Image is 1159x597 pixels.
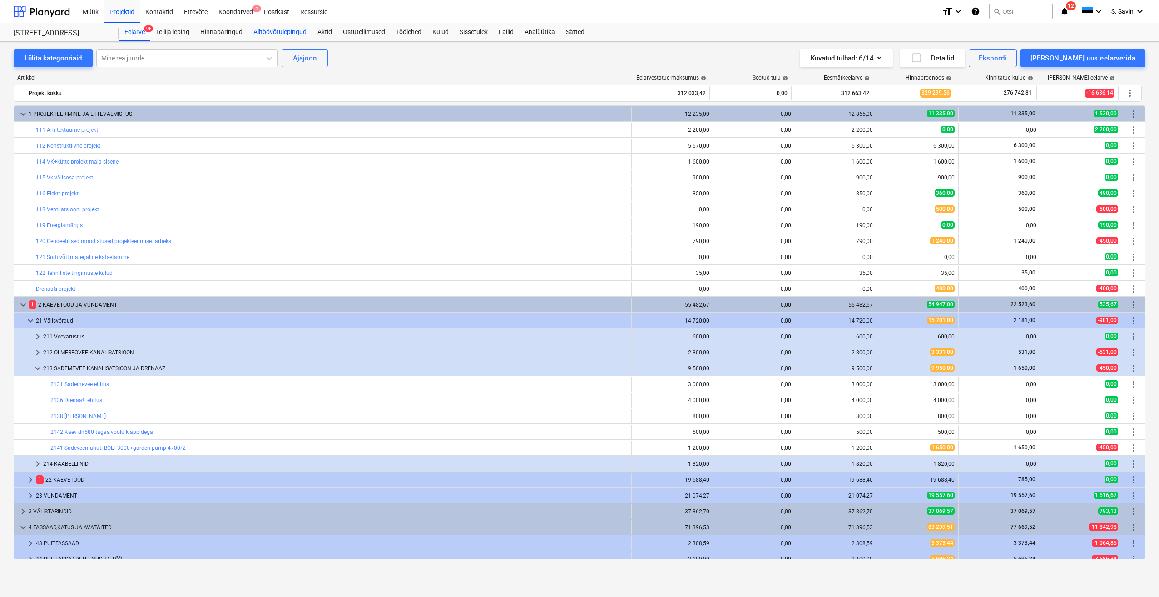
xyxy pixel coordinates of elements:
div: 0,00 [717,127,791,133]
div: 500,00 [635,429,709,435]
a: 119 Energiamärgis [36,222,83,229]
div: [PERSON_NAME]-eelarve [1048,75,1115,81]
span: 1 516,67 [1094,492,1118,499]
a: 2136 Drenaaži ehitus [50,397,102,403]
div: 0,00 [717,222,791,229]
span: 1 650,00 [930,444,955,451]
div: Artikkel [14,75,629,81]
i: keyboard_arrow_down [953,6,964,17]
span: 360,00 [1017,190,1036,196]
a: 114 VK+kütte projekt maja sisene [36,159,119,165]
div: 35,00 [635,270,709,276]
div: 0,00 [717,270,791,276]
div: 0,00 [717,143,791,149]
div: 0,00 [717,174,791,181]
span: 1 [29,300,36,309]
div: Eelarvestatud maksumus [636,75,706,81]
a: Töölehed [391,23,427,41]
div: 800,00 [881,413,955,419]
span: 1 650,00 [1013,444,1036,451]
div: 0,00 [962,333,1036,340]
span: -400,00 [1096,285,1118,292]
span: 1 530,00 [1094,110,1118,117]
div: 19 688,40 [881,477,955,483]
span: Rohkem tegevusi [1128,538,1139,549]
a: Drenaaži projekt [36,286,75,292]
span: Rohkem tegevusi [1128,458,1139,469]
div: 0,00 [962,381,1036,388]
div: 2 800,00 [799,349,873,356]
div: Ajajoon [293,52,317,64]
span: 0,00 [1105,333,1118,340]
a: 115 Vk välisosa projekt [36,174,93,181]
div: 12 235,00 [635,111,709,117]
span: keyboard_arrow_right [25,538,36,549]
span: Rohkem tegevusi [1128,379,1139,390]
div: 0,00 [962,413,1036,419]
div: Sissetulek [454,23,493,41]
span: S. Savin [1111,8,1134,15]
span: Rohkem tegevusi [1128,299,1139,310]
span: -450,00 [1096,237,1118,244]
div: 213 SADEMEVEE KANALISATSIOON JA DRENAAZ [43,361,628,376]
div: 211 Veevarustus [43,329,628,344]
span: 0,00 [941,126,955,133]
div: 0,00 [799,254,873,260]
a: 2142 Kaev dn580 tagasivoolu klappidega [50,429,153,435]
div: 3 000,00 [799,381,873,388]
div: 0,00 [962,127,1036,133]
span: Rohkem tegevusi [1128,188,1139,199]
span: 0,00 [1105,460,1118,467]
span: Rohkem tegevusi [1128,363,1139,374]
div: 0,00 [717,381,791,388]
div: 1 600,00 [881,159,955,165]
span: Rohkem tegevusi [1128,395,1139,406]
span: 1 600,00 [1013,158,1036,164]
div: 900,00 [799,174,873,181]
span: 0,00 [1105,158,1118,165]
div: Analüütika [519,23,560,41]
span: 1 [36,475,44,484]
div: Kinnitatud kulud [985,75,1033,81]
div: 0,00 [962,222,1036,229]
span: keyboard_arrow_right [32,331,43,342]
span: 35,00 [1020,269,1036,276]
span: 2 181,00 [1013,317,1036,323]
div: 800,00 [635,413,709,419]
div: 214 KAABELLIINID [43,457,628,471]
a: 2138 [PERSON_NAME] [50,413,106,419]
span: 12 [1066,1,1076,10]
div: 1 200,00 [635,445,709,451]
div: 0,00 [717,254,791,260]
div: 0,00 [717,461,791,467]
a: 112 Konstruktiivne projekt [36,143,100,149]
span: help [1026,75,1033,81]
span: 0,00 [1105,396,1118,403]
a: Failid [493,23,519,41]
span: Rohkem tegevusi [1128,252,1139,263]
a: Sätted [560,23,590,41]
span: 0,00 [1105,142,1118,149]
span: 37 069,57 [927,507,955,515]
div: 0,00 [717,397,791,403]
div: 9 500,00 [635,365,709,372]
div: 12 865,00 [799,111,873,117]
div: 14 720,00 [635,318,709,324]
span: 785,00 [1017,476,1036,483]
div: 4 000,00 [799,397,873,403]
div: 19 688,40 [635,477,709,483]
div: 0,00 [713,86,788,100]
span: 0,00 [941,221,955,229]
div: 3 000,00 [635,381,709,388]
div: 0,00 [799,286,873,292]
span: help [699,75,706,81]
span: -531,00 [1096,348,1118,356]
span: 6 300,00 [1013,142,1036,149]
div: 0,00 [635,206,709,213]
div: 500,00 [881,429,955,435]
span: 37 069,57 [1010,508,1036,514]
div: Tellija leping [150,23,195,41]
div: 9 500,00 [799,365,873,372]
div: 6 300,00 [881,143,955,149]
